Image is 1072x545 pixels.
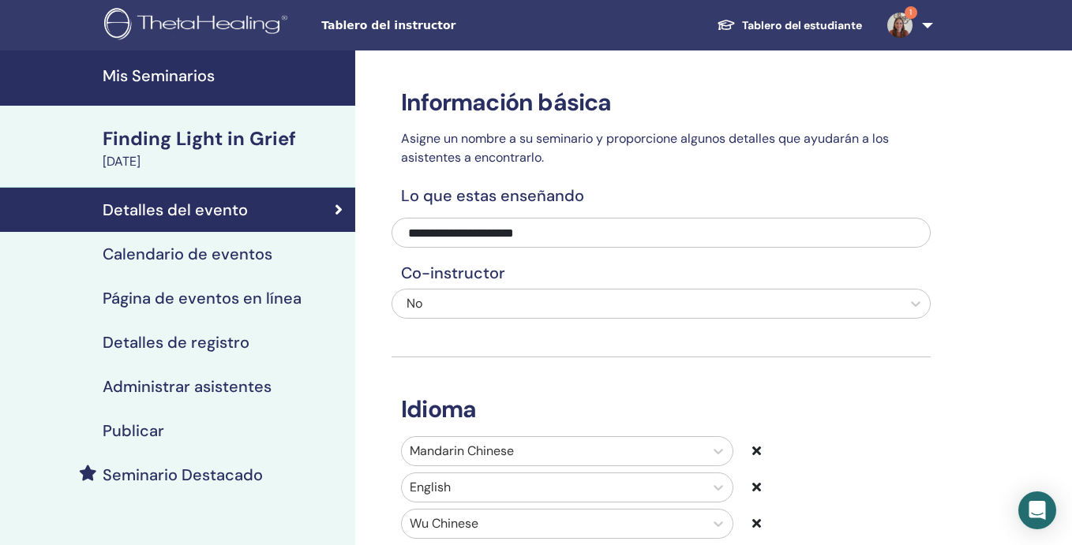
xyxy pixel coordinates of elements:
[704,11,875,40] a: Tablero del estudiante
[392,395,931,424] h3: Idioma
[103,152,346,171] div: [DATE]
[717,18,736,32] img: graduation-cap-white.svg
[887,13,913,38] img: default.jpg
[103,66,346,85] h4: Mis Seminarios
[93,125,355,171] a: Finding Light in Grief[DATE]
[905,6,917,19] span: 1
[103,377,272,396] h4: Administrar asistentes
[103,289,302,308] h4: Página de eventos en línea
[392,186,931,205] h4: Lo que estas enseñando
[103,245,272,263] h4: Calendario de eventos
[103,333,249,352] h4: Detalles de registro
[103,125,346,152] div: Finding Light in Grief
[1018,491,1056,529] div: Open Intercom Messenger
[407,295,422,312] span: No
[392,88,931,117] h3: Información básica
[392,263,931,282] h4: Co-instructor
[321,17,558,34] span: Tablero del instructor
[103,421,164,440] h4: Publicar
[103,465,263,484] h4: Seminario Destacado
[103,200,248,219] h4: Detalles del evento
[104,8,293,43] img: logo.png
[392,129,931,167] p: Asigne un nombre a su seminario y proporcione algunos detalles que ayudarán a los asistentes a en...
